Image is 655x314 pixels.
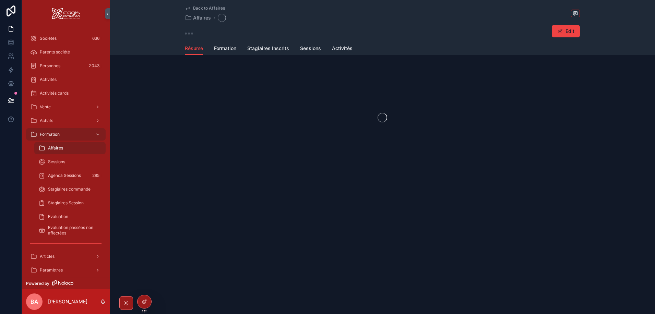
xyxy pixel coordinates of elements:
a: Formation [26,128,106,141]
a: Paramètres [26,264,106,276]
a: Activités cards [26,87,106,99]
span: Affaires [193,14,211,21]
a: Stagiaires Inscrits [247,42,289,56]
div: scrollable content [22,27,110,278]
span: Stagiaires Session [48,200,84,206]
a: Parents société [26,46,106,58]
span: Stagiaires Inscrits [247,45,289,52]
a: Activités [332,42,353,56]
a: Formation [214,42,236,56]
span: Résumé [185,45,203,52]
a: Articles [26,250,106,263]
a: Affaires [185,14,211,21]
p: [PERSON_NAME] [48,298,87,305]
span: Evaluation [48,214,68,219]
span: Vente [40,104,51,110]
span: Formation [40,132,60,137]
a: Vente [26,101,106,113]
a: Agenda Sessions285 [34,169,106,182]
a: Personnes2 043 [26,60,106,72]
span: Activités [332,45,353,52]
img: App logo [52,8,80,19]
span: Back to Affaires [193,5,225,11]
a: Stagiaires commande [34,183,106,195]
span: Affaires [48,145,63,151]
a: Sessions [34,156,106,168]
a: Activités [26,73,106,86]
span: Paramètres [40,267,63,273]
a: Résumé [185,42,203,55]
a: Affaires [34,142,106,154]
span: Agenda Sessions [48,173,81,178]
span: Activités cards [40,90,69,96]
button: Edit [552,25,580,37]
span: Personnes [40,63,60,69]
div: 2 043 [86,62,102,70]
a: Evaluation passées non affectées [34,224,106,237]
span: Powered by [26,281,49,286]
div: 636 [90,34,102,43]
span: Sessions [48,159,65,165]
span: Activités [40,77,57,82]
span: Achats [40,118,53,123]
a: Powered by [22,278,110,289]
span: Sessions [300,45,321,52]
a: Sessions [300,42,321,56]
a: Sociétés636 [26,32,106,45]
span: Formation [214,45,236,52]
span: Evaluation passées non affectées [48,225,99,236]
a: Achats [26,114,106,127]
span: Parents société [40,49,70,55]
a: Evaluation [34,210,106,223]
div: 285 [90,171,102,180]
span: BA [31,298,38,306]
span: Stagiaires commande [48,186,91,192]
a: Stagiaires Session [34,197,106,209]
span: Sociétés [40,36,57,41]
span: Articles [40,254,55,259]
a: Back to Affaires [185,5,225,11]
